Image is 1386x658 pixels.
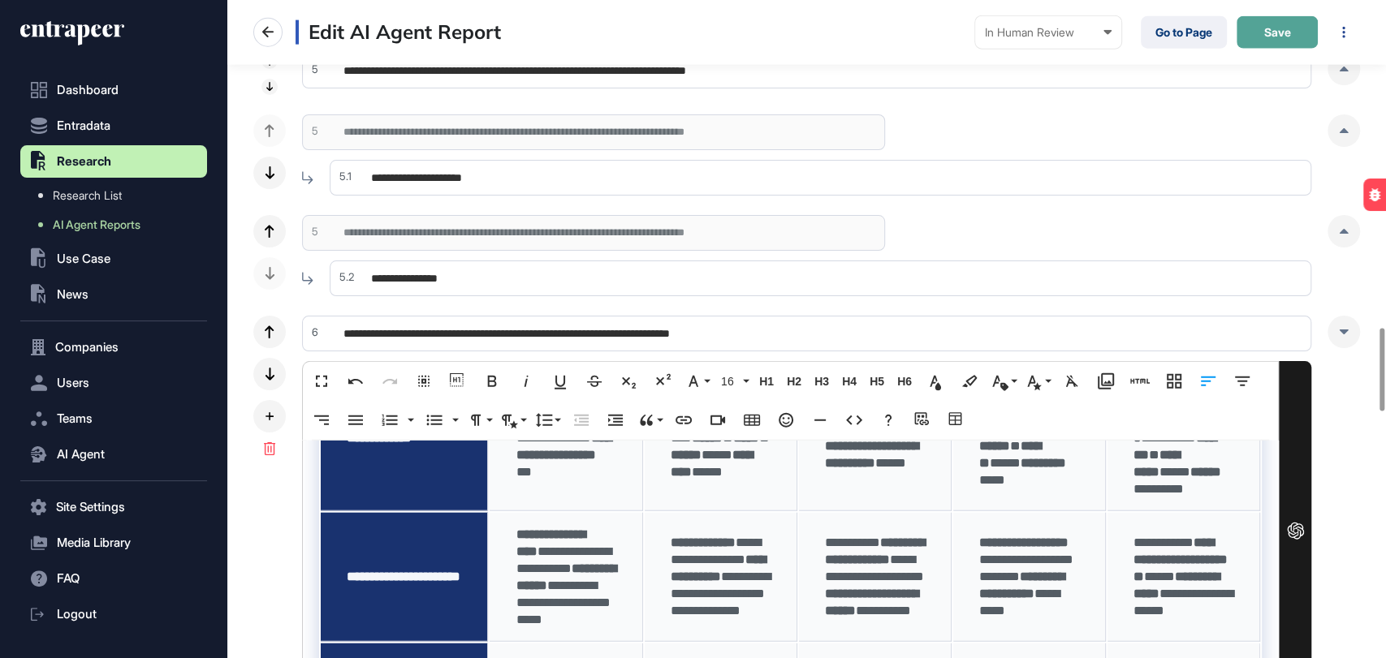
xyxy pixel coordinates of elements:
button: Align Left [1193,365,1224,398]
div: 5 [302,224,318,240]
button: Code View [839,404,870,437]
button: Site Settings [20,491,207,523]
button: News [20,278,207,311]
h3: Edit AI Agent Report [296,20,501,45]
span: Companies [55,341,119,354]
button: Redo (Ctrl+Shift+Z) [374,365,405,398]
span: Logout [57,608,97,621]
button: Add source URL [907,404,938,437]
span: Teams [57,412,93,425]
button: Teams [20,402,207,435]
span: H4 [837,375,861,389]
button: H4 [837,365,861,398]
a: Dashboard [20,74,207,106]
button: Clear Formatting [1056,365,1087,398]
div: 5.2 [330,269,354,286]
div: In Human Review [985,26,1112,39]
button: Help (Ctrl+/) [873,404,904,437]
span: Save [1264,27,1291,38]
button: Ordered List [374,404,405,437]
span: Entradata [57,119,110,132]
a: Research List [28,181,207,210]
span: Research List [53,189,122,202]
button: Undo (Ctrl+Z) [340,365,371,398]
button: Use Case [20,243,207,275]
button: Quote [634,404,665,437]
button: FAQ [20,562,207,595]
div: 5.1 [330,169,352,185]
span: FAQ [57,572,80,585]
button: Paragraph Style [498,404,529,437]
button: Unordered List [447,404,460,437]
a: AI Agent Reports [28,210,207,239]
button: Increase Indent (Ctrl+]) [600,404,631,437]
a: Go to Page [1141,16,1227,49]
a: Logout [20,598,207,630]
span: News [57,288,89,301]
span: H5 [865,375,889,389]
button: H5 [865,365,889,398]
button: Align Center [1227,365,1258,398]
button: Media Library [20,527,207,559]
span: Media Library [57,536,131,549]
button: Strikethrough (Ctrl+S) [579,365,610,398]
button: Insert Table [736,404,767,437]
button: AI Agent [20,438,207,471]
button: Insert Horizontal Line [805,404,835,437]
button: Add HTML [1125,365,1155,398]
button: Unordered List [419,404,450,437]
button: Research [20,145,207,178]
button: Paragraph Format [464,404,494,437]
button: H1 [754,365,779,398]
span: H2 [782,375,806,389]
button: Align Justify [340,404,371,437]
button: 16 [715,365,751,398]
span: Dashboard [57,84,119,97]
span: H6 [892,375,917,389]
button: Ordered List [403,404,416,437]
button: Decrease Indent (Ctrl+[) [566,404,597,437]
button: Inline Class [988,365,1019,398]
button: H6 [892,365,917,398]
span: Use Case [57,252,110,265]
button: Align Right [306,404,337,437]
button: Table Builder [941,404,972,437]
button: Insert Video [702,404,733,437]
button: Save [1237,16,1318,49]
button: Emoticons [771,404,801,437]
div: 5 [302,62,318,78]
button: Responsive Layout [1159,365,1190,398]
div: 6 [302,325,318,341]
button: Superscript [647,365,678,398]
span: H3 [810,375,834,389]
button: Companies [20,331,207,363]
button: Entradata [20,110,207,142]
button: H3 [810,365,834,398]
button: Insert Link (Ctrl+K) [668,404,699,437]
span: 16 [718,375,742,389]
button: H2 [782,365,806,398]
span: Users [57,376,89,389]
span: H1 [754,375,779,389]
span: AI Agent [57,448,105,461]
span: Research [57,155,111,168]
span: Site Settings [56,501,125,514]
button: Users [20,367,207,399]
button: Text Color [920,365,951,398]
button: Line Height [532,404,563,437]
div: 5 [302,123,318,140]
span: AI Agent Reports [53,218,140,231]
